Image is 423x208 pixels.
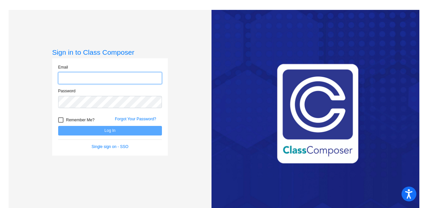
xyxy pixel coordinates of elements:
[58,64,68,70] label: Email
[92,144,128,149] a: Single sign on - SSO
[58,88,76,94] label: Password
[52,48,168,56] h3: Sign in to Class Composer
[115,117,156,121] a: Forgot Your Password?
[66,116,95,124] span: Remember Me?
[58,126,162,135] button: Log In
